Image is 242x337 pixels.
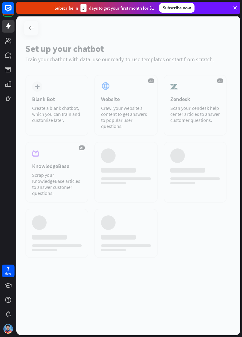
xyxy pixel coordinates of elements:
div: days [5,272,11,276]
div: Subscribe in days to get your first month for $1 [54,4,154,12]
div: 7 [7,266,10,272]
div: Subscribe now [159,3,195,13]
a: 7 days [2,265,15,277]
div: 3 [80,4,87,12]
